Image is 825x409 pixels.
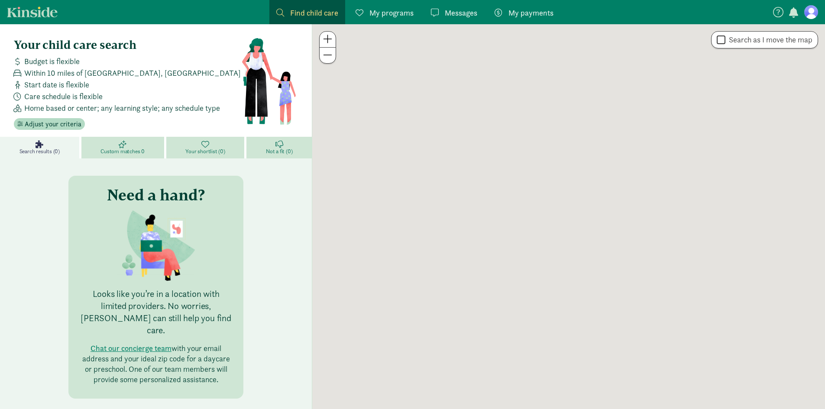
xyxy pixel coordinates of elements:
span: Care schedule is flexible [24,90,103,102]
p: with your email address and your ideal zip code for a daycare or preschool. One of our team membe... [79,343,233,385]
span: Adjust your criteria [25,119,81,129]
h4: Your child care search [14,38,241,52]
a: Kinside [7,6,58,17]
span: Budget is flexible [24,55,80,67]
span: Messages [445,7,477,19]
span: Your shortlist (0) [185,148,225,155]
a: Your shortlist (0) [166,137,247,158]
span: Not a fit (0) [266,148,292,155]
span: Find child care [290,7,338,19]
span: My programs [369,7,414,19]
span: Custom matches 0 [100,148,145,155]
span: Within 10 miles of [GEOGRAPHIC_DATA], [GEOGRAPHIC_DATA] [24,67,241,79]
button: Chat our concierge team [91,343,171,354]
a: Custom matches 0 [81,137,166,158]
span: My payments [508,7,553,19]
span: Search results (0) [19,148,60,155]
p: Looks like you’re in a location with limited providers. No worries, [PERSON_NAME] can still help ... [79,288,233,336]
span: Home based or center; any learning style; any schedule type [24,102,220,114]
span: Start date is flexible [24,79,89,90]
label: Search as I move the map [725,35,812,45]
a: Not a fit (0) [246,137,312,158]
button: Adjust your criteria [14,118,85,130]
h3: Need a hand? [107,186,205,203]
